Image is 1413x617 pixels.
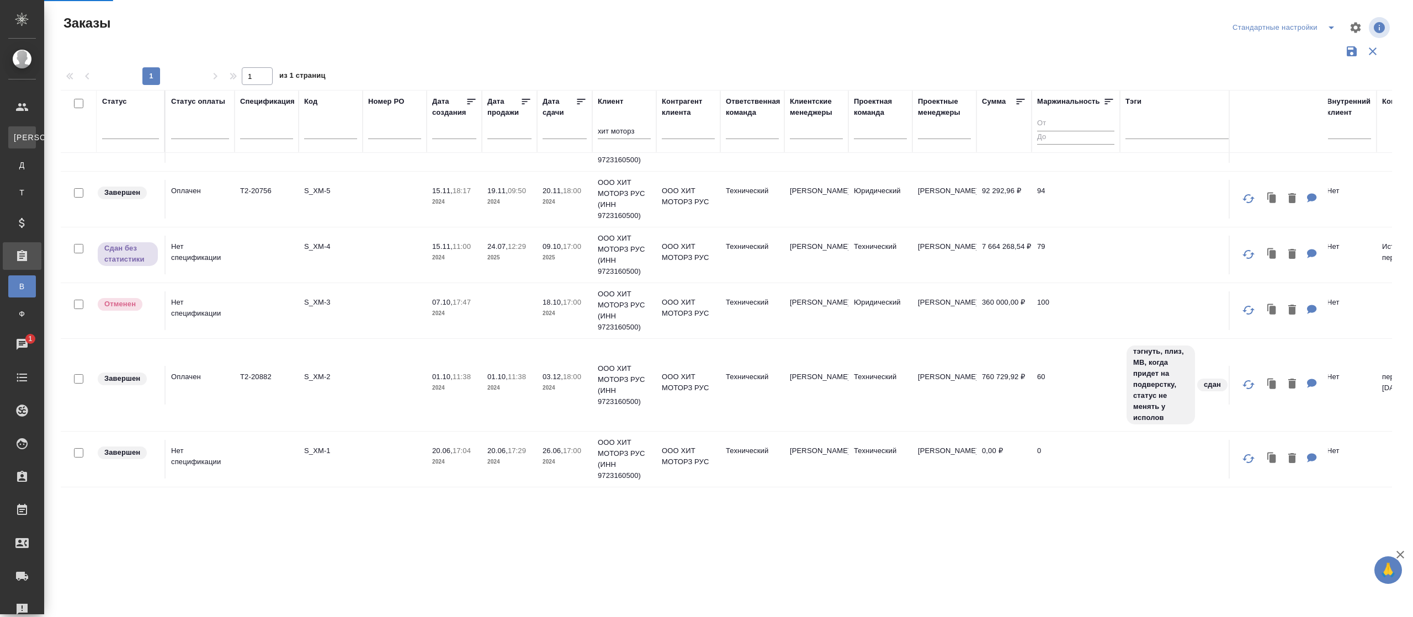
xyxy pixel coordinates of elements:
[598,363,651,407] p: ООО ХИТ МОТОРЗ РУС (ИНН 9723160500)
[1327,96,1371,118] div: Внутренний клиент
[432,308,476,319] p: 2024
[784,291,848,330] td: [PERSON_NAME]
[14,132,30,143] span: [PERSON_NAME]
[1283,299,1302,322] button: Удалить
[598,233,651,277] p: ООО ХИТ МОТОРЗ РУС (ИНН 9723160500)
[432,96,466,118] div: Дата создания
[432,298,453,306] p: 07.10,
[487,96,520,118] div: Дата продажи
[790,96,843,118] div: Клиентские менеджеры
[982,96,1006,107] div: Сумма
[1037,96,1100,107] div: Маржинальность
[104,447,140,458] p: Завершен
[1032,180,1120,219] td: 94
[432,187,453,195] p: 15.11,
[976,366,1032,405] td: 760 729,92 ₽
[976,236,1032,274] td: 7 664 268,54 ₽
[1327,297,1371,308] p: Нет
[1327,185,1371,196] p: Нет
[563,373,581,381] p: 18:00
[432,242,453,251] p: 15.11,
[1235,185,1262,212] button: Обновить
[563,242,581,251] p: 17:00
[508,187,526,195] p: 09:50
[1125,96,1141,107] div: Тэги
[235,180,299,219] td: Т2-20756
[8,154,36,176] a: Д
[14,281,30,292] span: В
[720,366,784,405] td: Технический
[304,96,317,107] div: Код
[720,291,784,330] td: Технический
[563,298,581,306] p: 17:00
[508,373,526,381] p: 11:38
[784,180,848,219] td: [PERSON_NAME]
[1262,188,1283,210] button: Клонировать
[543,196,587,208] p: 2024
[453,373,471,381] p: 11:38
[598,437,651,481] p: ООО ХИТ МОТОРЗ РУС (ИНН 9723160500)
[563,187,581,195] p: 18:00
[14,187,30,198] span: Т
[662,445,715,467] p: ООО ХИТ МОТОРЗ РУС
[912,366,976,405] td: [PERSON_NAME]
[1302,243,1322,266] button: Для КМ: История: 15.11.2024 - направлены первые расчеты 25.11.2024 - проект заморозили (отменен) ...
[487,382,532,393] p: 2024
[1262,299,1283,322] button: Клонировать
[1235,241,1262,268] button: Обновить
[848,180,912,219] td: Юридический
[1032,236,1120,274] td: 79
[976,291,1032,330] td: 360 000,00 ₽
[14,308,30,320] span: Ф
[97,371,159,386] div: Выставляет КМ при направлении счета или после выполнения всех работ/сдачи заказа клиенту. Окончат...
[1037,131,1114,145] input: До
[1283,373,1302,396] button: Удалить
[304,371,357,382] p: S_XM-2
[912,236,976,274] td: [PERSON_NAME]
[543,446,563,455] p: 26.06,
[598,289,651,333] p: ООО ХИТ МОТОРЗ РУС (ИНН 9723160500)
[720,180,784,219] td: Технический
[102,96,127,107] div: Статус
[8,182,36,204] a: Т
[784,366,848,405] td: [PERSON_NAME]
[1235,297,1262,323] button: Обновить
[1379,559,1398,582] span: 🙏
[1341,41,1362,62] button: Сохранить фильтры
[543,456,587,467] p: 2024
[720,236,784,274] td: Технический
[1374,556,1402,584] button: 🙏
[453,298,471,306] p: 17:47
[432,373,453,381] p: 01.10,
[912,291,976,330] td: [PERSON_NAME]
[784,236,848,274] td: [PERSON_NAME]
[453,187,471,195] p: 18:17
[1262,373,1283,396] button: Клонировать
[662,185,715,208] p: ООО ХИТ МОТОРЗ РУС
[432,196,476,208] p: 2024
[1235,371,1262,398] button: Обновить
[1235,445,1262,472] button: Обновить
[97,185,159,200] div: Выставляет КМ при направлении счета или после выполнения всех работ/сдачи заказа клиенту. Окончат...
[543,187,563,195] p: 20.11,
[1302,373,1322,396] button: Для КМ: перенести срок готовности на 03.12.2024, 18:00
[487,252,532,263] p: 2025
[662,241,715,263] p: ООО ХИТ МОТОРЗ РУС
[166,180,235,219] td: Оплачен
[8,126,36,148] a: [PERSON_NAME]
[1283,188,1302,210] button: Удалить
[1327,445,1371,456] p: Нет
[543,252,587,263] p: 2025
[240,96,295,107] div: Спецификация
[432,252,476,263] p: 2024
[304,297,357,308] p: S_XM-3
[166,440,235,478] td: Нет спецификации
[848,236,912,274] td: Технический
[784,440,848,478] td: [PERSON_NAME]
[235,366,299,405] td: Т2-20882
[279,69,326,85] span: из 1 страниц
[1262,448,1283,470] button: Клонировать
[304,241,357,252] p: S_XM-4
[166,236,235,274] td: Нет спецификации
[662,96,715,118] div: Контрагент клиента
